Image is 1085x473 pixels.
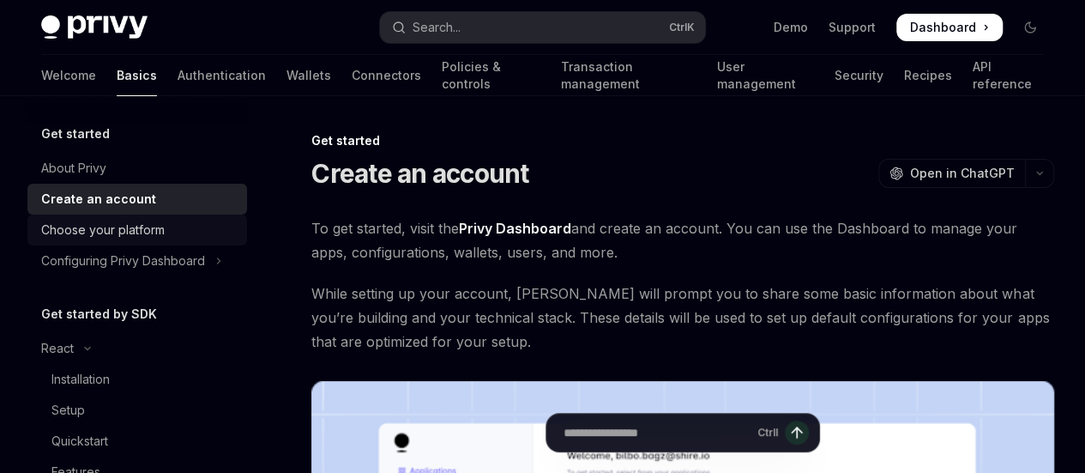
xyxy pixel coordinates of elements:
div: Setup [51,400,85,421]
div: Choose your platform [41,220,165,240]
button: Toggle dark mode [1016,14,1044,41]
a: Support [829,19,876,36]
div: React [41,338,74,359]
a: Demo [774,19,808,36]
a: Welcome [41,55,96,96]
a: Authentication [178,55,266,96]
h1: Create an account [311,158,528,189]
a: API reference [972,55,1044,96]
span: While setting up your account, [PERSON_NAME] will prompt you to share some basic information abou... [311,282,1054,354]
a: Wallets [286,55,331,96]
div: Configuring Privy Dashboard [41,251,205,271]
div: Quickstart [51,431,108,452]
a: Setup [27,395,247,426]
a: Installation [27,364,247,395]
button: Toggle Configuring Privy Dashboard section [27,246,247,276]
h5: Get started [41,124,110,144]
div: Installation [51,369,110,390]
span: To get started, visit the and create an account. You can use the Dashboard to manage your apps, c... [311,216,1054,264]
a: Transaction management [560,55,696,96]
a: Choose your platform [27,215,247,246]
a: Policies & controls [442,55,539,96]
a: About Privy [27,153,247,184]
a: Basics [117,55,157,96]
a: User management [717,55,814,96]
div: About Privy [41,158,106,179]
a: Create an account [27,184,247,215]
a: Dashboard [896,14,1003,41]
span: Ctrl K [669,21,695,34]
a: Privy Dashboard [459,220,571,238]
div: Get started [311,132,1054,149]
span: Dashboard [910,19,976,36]
button: Toggle React section [27,333,247,364]
button: Open in ChatGPT [878,159,1025,188]
button: Open search [380,12,705,43]
a: Recipes [903,55,951,96]
button: Send message [785,421,809,445]
div: Search... [413,17,461,38]
span: Open in ChatGPT [910,165,1015,182]
img: dark logo [41,15,148,39]
h5: Get started by SDK [41,304,157,324]
a: Quickstart [27,426,247,457]
a: Connectors [352,55,421,96]
div: Create an account [41,189,156,209]
input: Ask a question... [564,414,750,452]
a: Security [834,55,883,96]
